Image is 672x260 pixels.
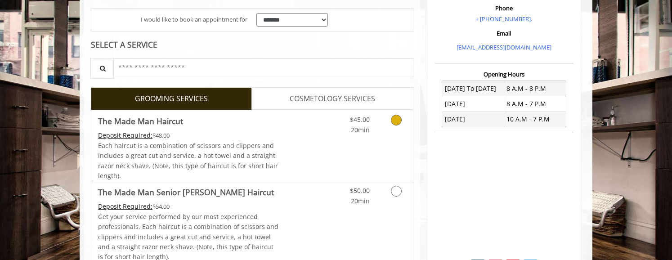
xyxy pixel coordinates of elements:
[504,81,566,96] td: 8 A.M - 8 P.M
[442,96,504,112] td: [DATE]
[135,93,208,105] span: GROOMING SERVICES
[504,112,566,127] td: 10 A.M - 7 P.M
[437,30,571,36] h3: Email
[98,130,279,140] div: $48.00
[351,197,370,205] span: 20min
[350,115,370,124] span: $45.00
[435,71,573,77] h3: Opening Hours
[442,81,504,96] td: [DATE] To [DATE]
[98,202,279,211] div: $54.00
[475,15,532,23] a: + [PHONE_NUMBER].
[98,202,152,211] span: This service needs some Advance to be paid before we block your appointment
[91,40,413,49] div: SELECT A SERVICE
[141,15,247,24] span: I would like to book an appointment for
[437,5,571,11] h3: Phone
[457,43,551,51] a: [EMAIL_ADDRESS][DOMAIN_NAME]
[351,126,370,134] span: 20min
[504,96,566,112] td: 8 A.M - 7 P.M
[98,115,183,127] b: The Made Man Haircut
[350,186,370,195] span: $50.00
[290,93,375,105] span: COSMETOLOGY SERVICES
[442,112,504,127] td: [DATE]
[90,58,114,78] button: Service Search
[98,186,274,198] b: The Made Man Senior [PERSON_NAME] Haircut
[98,131,152,139] span: This service needs some Advance to be paid before we block your appointment
[98,141,278,180] span: Each haircut is a combination of scissors and clippers and includes a great cut and service, a ho...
